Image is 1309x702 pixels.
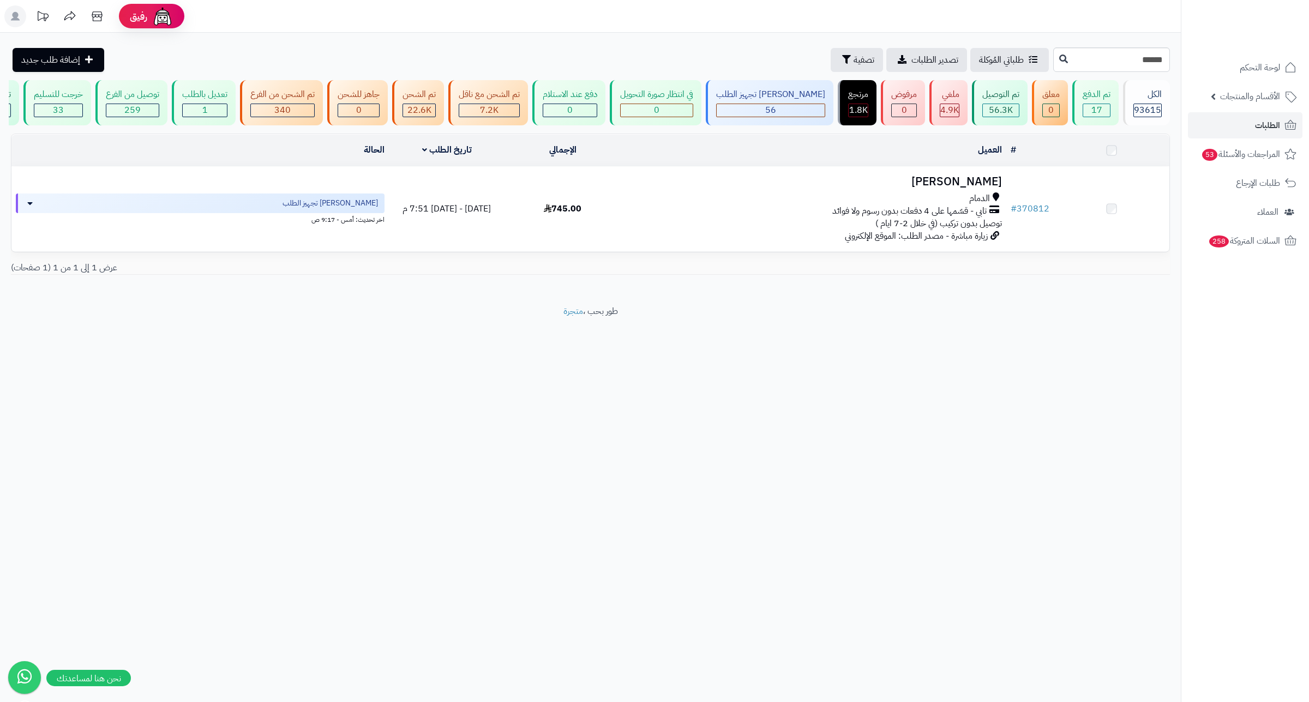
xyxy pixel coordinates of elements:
a: # [1011,143,1016,156]
a: دفع عند الاستلام 0 [530,80,608,125]
span: 340 [274,104,291,117]
div: 1794 [849,104,868,117]
span: تابي - قسّمها على 4 دفعات بدون رسوم ولا فوائد [832,205,987,217]
a: إضافة طلب جديد [13,48,104,72]
a: العملاء [1188,199,1302,225]
a: تم الشحن 22.6K [390,80,446,125]
a: العميل [978,143,1002,156]
span: 0 [567,104,573,117]
div: خرجت للتسليم [34,88,83,101]
a: #370812 [1011,202,1049,215]
div: 7223 [459,104,519,117]
div: اخر تحديث: أمس - 9:17 ص [16,213,385,225]
a: معلق 0 [1030,80,1070,125]
a: تم الدفع 17 [1070,80,1121,125]
span: رفيق [130,10,147,23]
span: تصفية [854,53,874,66]
a: تحديثات المنصة [29,5,56,30]
span: 33 [53,104,64,117]
span: تصدير الطلبات [911,53,958,66]
div: 0 [1043,104,1059,117]
a: طلباتي المُوكلة [970,48,1049,72]
div: تم الشحن من الفرع [250,88,315,101]
button: تصفية [831,48,883,72]
span: 1 [202,104,208,117]
a: تم الشحن من الفرع 340 [238,80,325,125]
div: 1 [183,104,227,117]
a: مرتجع 1.8K [836,80,879,125]
span: 0 [356,104,362,117]
div: مرتجع [848,88,868,101]
div: 0 [892,104,916,117]
span: 0 [1048,104,1054,117]
span: الأقسام والمنتجات [1220,89,1280,104]
a: الكل93615 [1121,80,1172,125]
span: 56.3K [989,104,1013,117]
span: لوحة التحكم [1240,60,1280,75]
span: 7.2K [480,104,499,117]
div: في انتظار صورة التحويل [620,88,693,101]
div: 340 [251,104,314,117]
span: 17 [1091,104,1102,117]
div: 33 [34,104,82,117]
span: 1.8K [849,104,868,117]
a: تم التوصيل 56.3K [970,80,1030,125]
a: مرفوض 0 [879,80,927,125]
a: تصدير الطلبات [886,48,967,72]
span: 745.00 [544,202,581,215]
div: الكل [1133,88,1162,101]
span: 22.6K [407,104,431,117]
span: توصيل بدون تركيب (في خلال 2-7 ايام ) [875,217,1002,230]
span: العملاء [1257,204,1278,220]
div: تم الدفع [1083,88,1110,101]
span: 93615 [1134,104,1161,117]
a: تم الشحن مع ناقل 7.2K [446,80,530,125]
span: [DATE] - [DATE] 7:51 م [403,202,491,215]
a: جاهز للشحن 0 [325,80,390,125]
div: مرفوض [891,88,917,101]
span: 56 [765,104,776,117]
a: متجرة [563,305,583,318]
span: 258 [1209,235,1229,247]
a: تعديل بالطلب 1 [170,80,238,125]
a: الإجمالي [549,143,577,156]
span: 4.9K [940,104,959,117]
span: المراجعات والأسئلة [1201,147,1280,162]
div: تعديل بالطلب [182,88,227,101]
div: 259 [106,104,159,117]
div: تم الشحن مع ناقل [459,88,520,101]
div: 56308 [983,104,1019,117]
div: ملغي [940,88,959,101]
a: طلبات الإرجاع [1188,170,1302,196]
img: logo-2.png [1235,29,1299,52]
div: 17 [1083,104,1110,117]
a: ملغي 4.9K [927,80,970,125]
div: تم الشحن [403,88,436,101]
a: الحالة [364,143,385,156]
a: [PERSON_NAME] تجهيز الطلب 56 [704,80,836,125]
div: 0 [543,104,597,117]
div: 22607 [403,104,435,117]
a: المراجعات والأسئلة53 [1188,141,1302,167]
div: [PERSON_NAME] تجهيز الطلب [716,88,825,101]
span: 259 [124,104,141,117]
div: دفع عند الاستلام [543,88,597,101]
a: لوحة التحكم [1188,55,1302,81]
span: طلبات الإرجاع [1236,175,1280,191]
a: خرجت للتسليم 33 [21,80,93,125]
span: 53 [1202,149,1217,161]
div: تم التوصيل [982,88,1019,101]
span: زيارة مباشرة - مصدر الطلب: الموقع الإلكتروني [845,229,988,243]
a: الطلبات [1188,112,1302,138]
span: 0 [654,104,659,117]
div: جاهز للشحن [338,88,380,101]
span: 0 [902,104,907,117]
span: الطلبات [1255,118,1280,133]
img: ai-face.png [152,5,173,27]
div: توصيل من الفرع [106,88,159,101]
span: طلباتي المُوكلة [979,53,1024,66]
div: 56 [717,104,825,117]
div: 0 [621,104,693,117]
a: تاريخ الطلب [422,143,472,156]
a: توصيل من الفرع 259 [93,80,170,125]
